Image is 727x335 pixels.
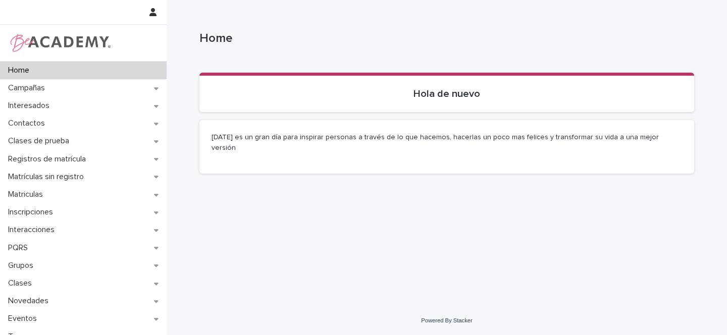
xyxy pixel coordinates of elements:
p: Hola de nuevo [212,88,682,100]
p: PQRS [4,243,36,253]
img: WPrjXfSUmiLcdUfaYY4Q [8,33,112,53]
p: Grupos [4,261,41,270]
p: Eventos [4,314,45,323]
p: Matriculas [4,190,51,199]
p: Interesados [4,101,58,110]
p: Inscripciones [4,207,61,217]
p: Novedades [4,296,57,306]
p: Registros de matrícula [4,154,94,164]
p: Campañas [4,83,53,93]
a: Powered By Stacker [421,317,472,323]
p: Clases de prueba [4,136,77,146]
p: Matrículas sin registro [4,172,92,182]
p: [DATE] es un gran día para inspirar personas a través de lo que hacemos, hacerlas un poco mas fel... [212,132,682,153]
p: Interacciones [4,225,63,235]
p: Home [199,31,690,46]
p: Contactos [4,119,53,128]
p: Clases [4,278,40,288]
p: Home [4,66,37,75]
